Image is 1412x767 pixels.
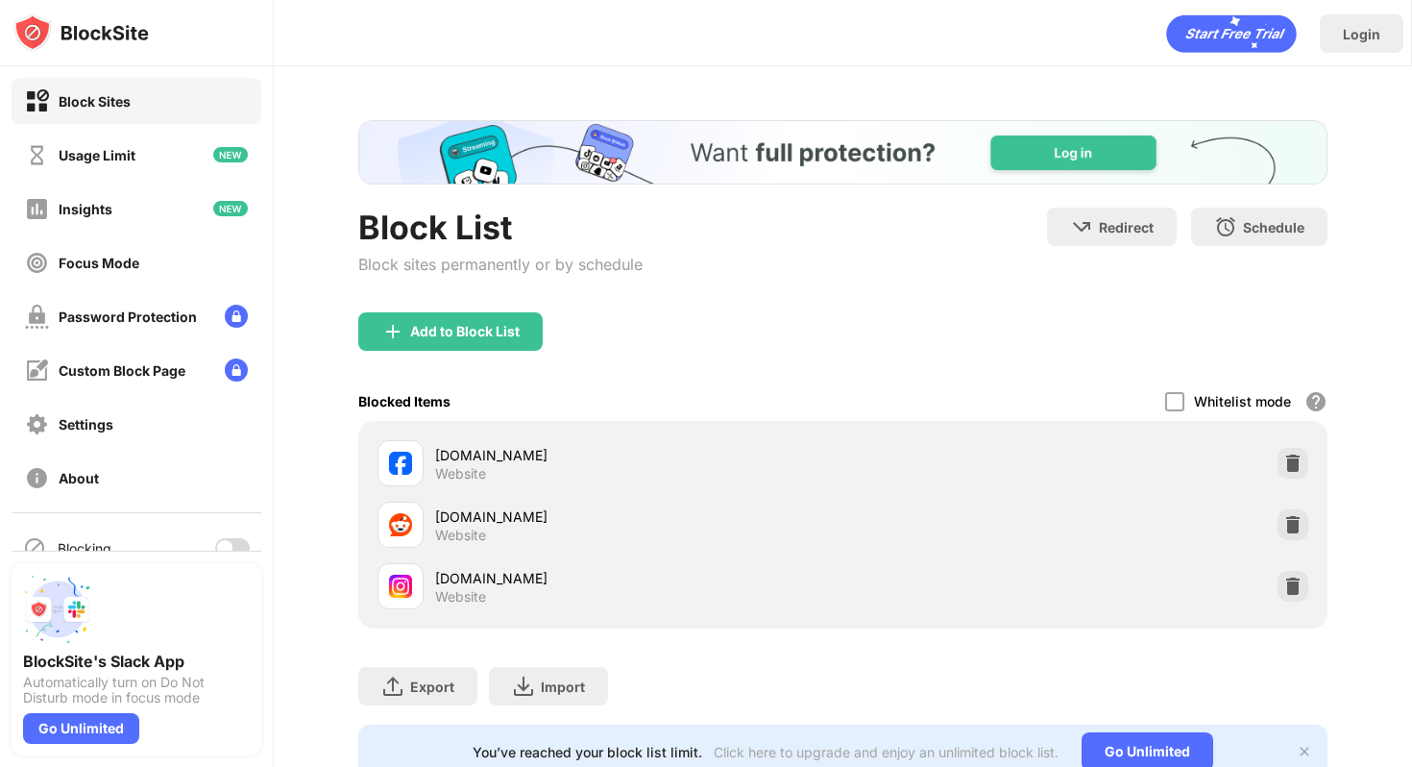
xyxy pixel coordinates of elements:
div: Login [1343,26,1380,42]
div: Import [541,679,585,695]
div: Click here to upgrade and enjoy an unlimited block list. [714,744,1059,760]
img: x-button.svg [1297,744,1312,759]
img: push-slack.svg [23,575,92,644]
div: [DOMAIN_NAME] [435,568,842,588]
div: Website [435,527,486,544]
div: Automatically turn on Do Not Disturb mode in focus mode [23,675,250,705]
img: block-on.svg [25,89,49,113]
img: lock-menu.svg [225,305,248,328]
div: BlockSite's Slack App [23,652,250,671]
img: logo-blocksite.svg [13,13,149,52]
div: Export [410,679,454,695]
div: [DOMAIN_NAME] [435,445,842,465]
img: settings-off.svg [25,412,49,436]
div: Focus Mode [59,255,139,271]
div: Blocking [58,540,111,557]
div: Password Protection [59,309,197,325]
div: Block sites permanently or by schedule [358,255,643,274]
div: Block List [358,208,643,247]
img: focus-off.svg [25,251,49,275]
div: [DOMAIN_NAME] [435,507,842,527]
div: Insights [59,201,112,217]
div: Settings [59,416,113,433]
div: Schedule [1243,219,1304,235]
div: Blocked Items [358,393,450,409]
div: Go Unlimited [23,713,139,744]
img: favicons [389,575,412,598]
div: About [59,470,99,486]
div: Whitelist mode [1194,393,1291,409]
img: insights-off.svg [25,197,49,221]
div: Website [435,588,486,606]
img: favicons [389,513,412,536]
div: Add to Block List [410,324,520,339]
div: animation [1166,14,1297,53]
div: Custom Block Page [59,362,185,379]
img: password-protection-off.svg [25,305,49,329]
img: new-icon.svg [213,201,248,216]
img: customize-block-page-off.svg [25,359,49,383]
img: lock-menu.svg [225,359,248,382]
div: You’ve reached your block list limit. [473,744,702,760]
div: Redirect [1099,219,1154,235]
div: Block Sites [59,93,131,110]
img: blocking-icon.svg [23,536,46,559]
img: about-off.svg [25,466,49,490]
div: Usage Limit [59,147,135,163]
img: time-usage-off.svg [25,143,49,167]
img: new-icon.svg [213,147,248,162]
div: Website [435,465,486,482]
img: favicons [389,452,412,475]
iframe: Banner [358,120,1327,185]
